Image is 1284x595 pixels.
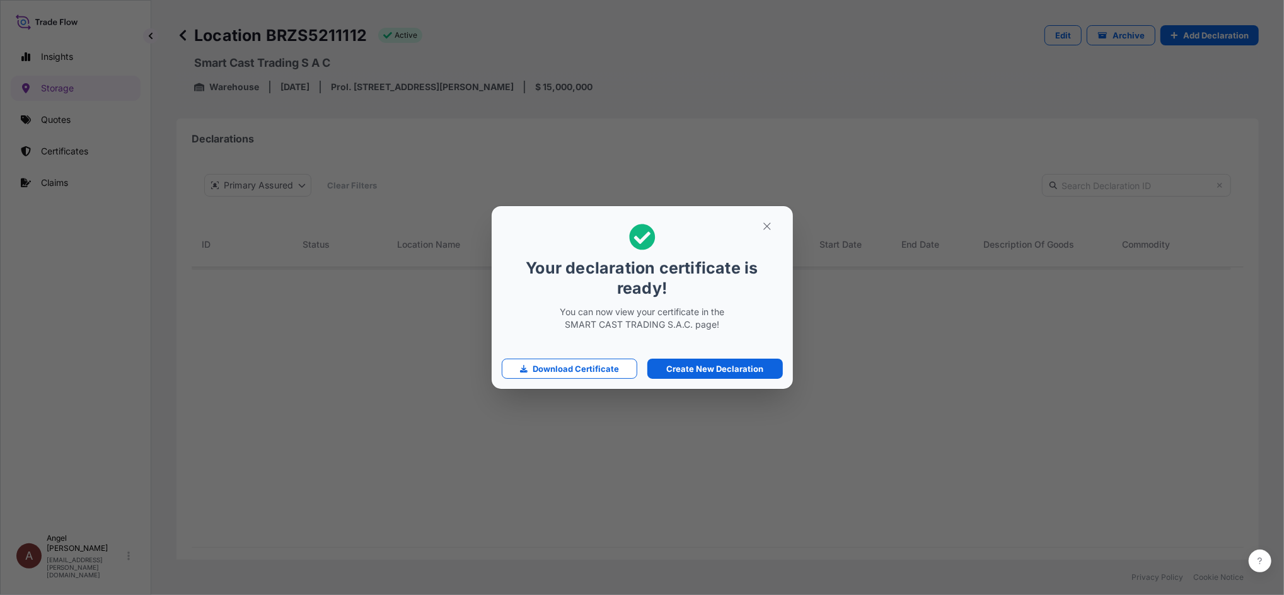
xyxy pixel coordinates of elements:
[502,258,783,298] p: Your declaration certificate is ready!
[666,362,763,375] p: Create New Declaration
[545,306,739,331] p: You can now view your certificate in the SMART CAST TRADING S.A.C. page!
[533,362,619,375] p: Download Certificate
[502,359,638,379] a: Download Certificate
[647,359,782,379] a: Create New Declaration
